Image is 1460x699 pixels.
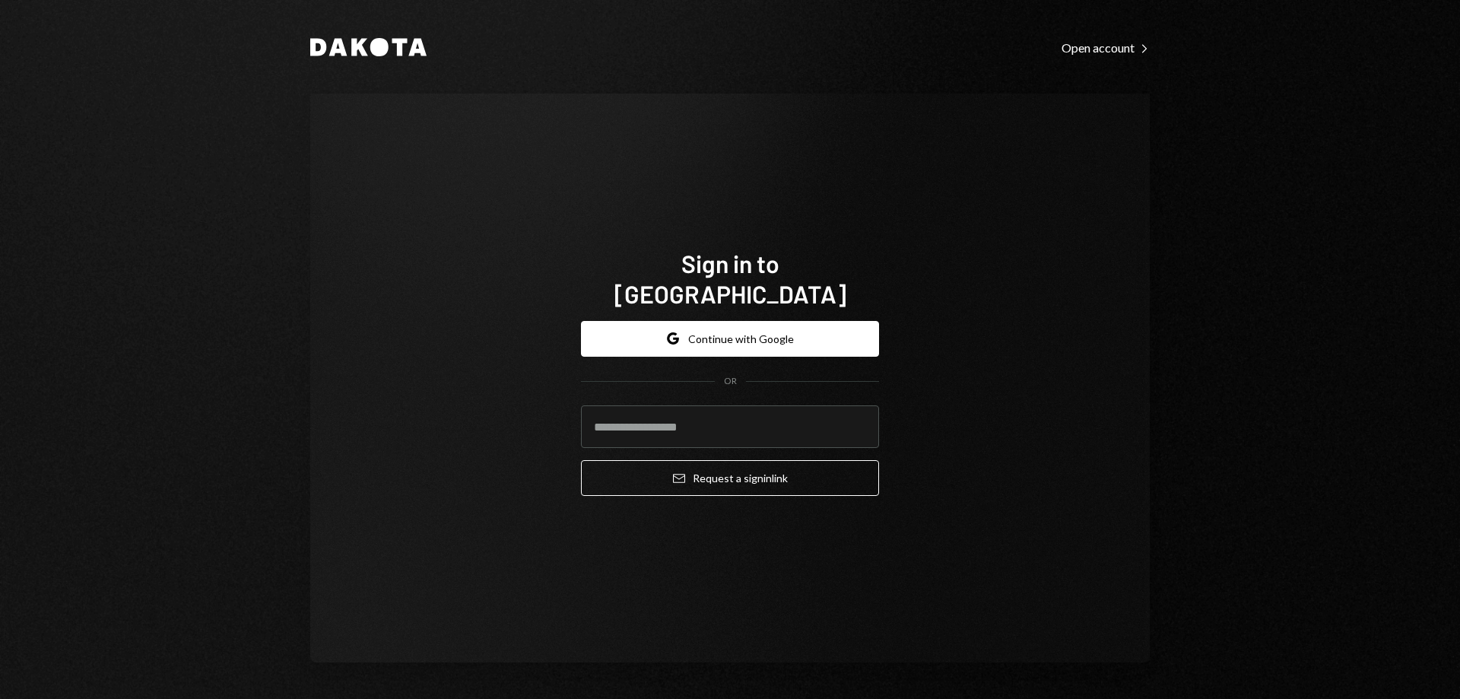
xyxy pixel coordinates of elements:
[581,460,879,496] button: Request a signinlink
[581,321,879,357] button: Continue with Google
[581,248,879,309] h1: Sign in to [GEOGRAPHIC_DATA]
[724,375,737,388] div: OR
[1062,40,1150,56] div: Open account
[1062,39,1150,56] a: Open account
